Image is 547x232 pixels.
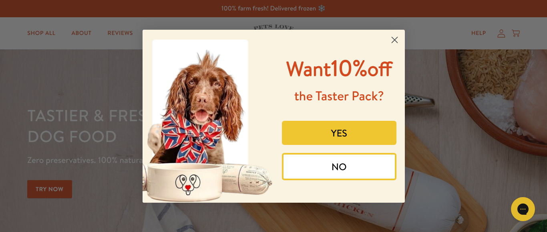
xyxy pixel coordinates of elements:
[282,153,396,180] button: NO
[388,33,402,47] button: Close dialog
[367,55,392,83] span: off
[294,87,384,105] span: the Taster Pack?
[286,55,331,83] span: Want
[143,30,274,203] img: 8afefe80-1ef6-417a-b86b-9520c2248d41.jpeg
[286,52,392,83] span: 10%
[507,194,539,224] iframe: Gorgias live chat messenger
[282,121,396,145] button: YES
